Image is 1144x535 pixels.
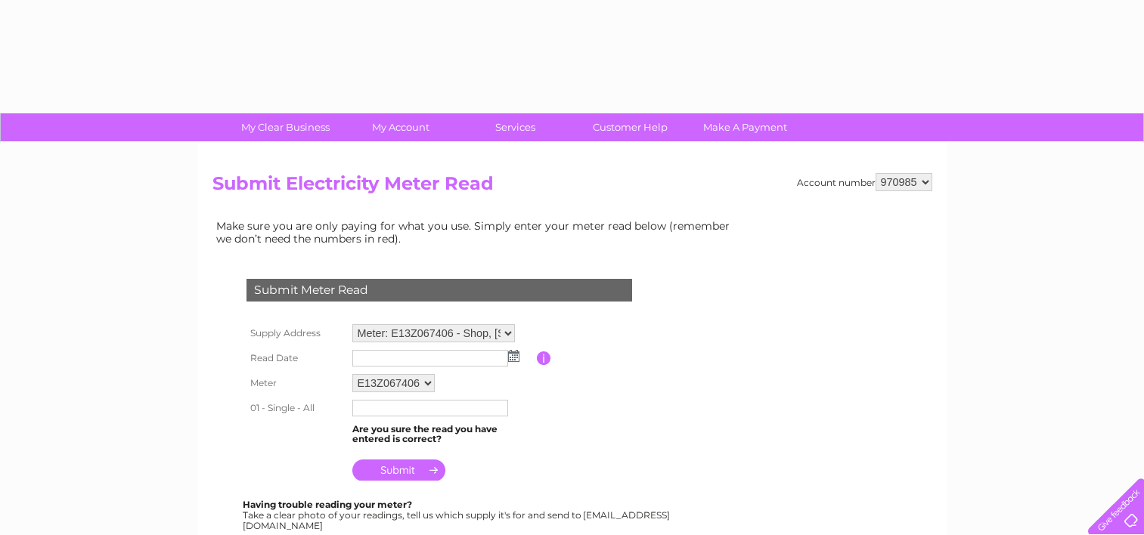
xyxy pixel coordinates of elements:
[243,346,349,370] th: Read Date
[683,113,808,141] a: Make A Payment
[537,351,551,365] input: Information
[243,370,349,396] th: Meter
[246,279,632,302] div: Submit Meter Read
[797,173,932,191] div: Account number
[338,113,463,141] a: My Account
[212,173,932,202] h2: Submit Electricity Meter Read
[453,113,578,141] a: Services
[243,499,412,510] b: Having trouble reading your meter?
[243,320,349,346] th: Supply Address
[223,113,348,141] a: My Clear Business
[243,396,349,420] th: 01 - Single - All
[243,499,672,530] div: Take a clear photo of your readings, tell us which supply it's for and send to [EMAIL_ADDRESS][DO...
[568,113,693,141] a: Customer Help
[352,459,445,481] input: Submit
[212,216,742,248] td: Make sure you are only paying for what you use. Simply enter your meter read below (remember we d...
[508,350,519,362] img: ...
[349,420,537,449] td: Are you sure the read you have entered is correct?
